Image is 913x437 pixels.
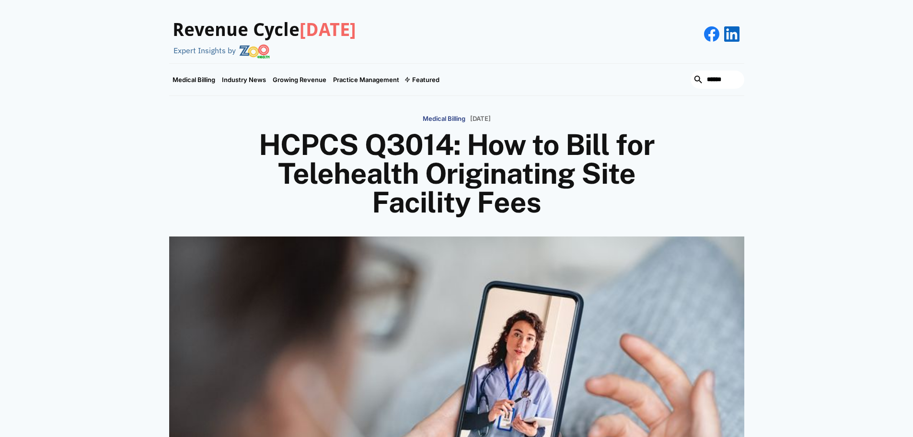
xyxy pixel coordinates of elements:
h3: Revenue Cycle [173,19,356,41]
a: Medical Billing [169,64,219,95]
p: Medical Billing [423,115,465,123]
span: [DATE] [300,19,356,40]
a: Medical Billing [423,110,465,126]
a: Growing Revenue [269,64,330,95]
a: Industry News [219,64,269,95]
a: Revenue Cycle[DATE]Expert Insights by [169,10,356,59]
h1: HCPCS Q3014: How to Bill for Telehealth Originating Site Facility Fees [227,130,687,217]
div: Expert Insights by [173,46,236,55]
div: Featured [412,76,439,83]
p: [DATE] [470,115,491,123]
a: Practice Management [330,64,403,95]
